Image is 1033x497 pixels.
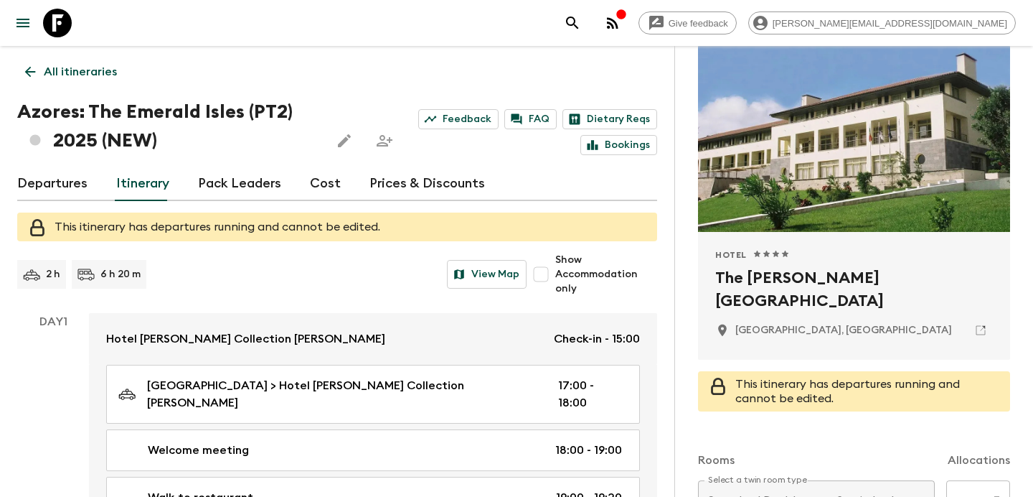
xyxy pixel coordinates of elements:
[638,11,737,34] a: Give feedback
[330,126,359,155] button: Edit this itinerary
[555,442,622,459] p: 18:00 - 19:00
[46,267,60,282] p: 2 h
[554,330,640,348] p: Check-in - 15:00
[148,442,249,459] p: Welcome meeting
[715,266,993,312] h2: The [PERSON_NAME] [GEOGRAPHIC_DATA]
[698,45,1010,232] div: Photo of The Lince Nordeste Country & Nature Hotel
[948,452,1010,469] p: Allocations
[555,253,657,296] span: Show Accommodation only
[310,167,341,201] a: Cost
[708,474,807,486] label: Select a twin room type
[562,109,657,129] a: Dietary Reqs
[765,18,1015,29] span: [PERSON_NAME][EMAIL_ADDRESS][DOMAIN_NAME]
[17,57,125,86] a: All itineraries
[198,167,281,201] a: Pack Leaders
[748,11,1016,34] div: [PERSON_NAME][EMAIL_ADDRESS][DOMAIN_NAME]
[106,330,385,348] p: Hotel [PERSON_NAME] Collection [PERSON_NAME]
[558,377,622,412] p: 17:00 - 18:00
[715,249,747,261] span: Hotel
[370,126,399,155] span: Share this itinerary
[504,109,557,129] a: FAQ
[17,167,88,201] a: Departures
[447,260,527,289] button: View Map
[89,313,657,365] a: Hotel [PERSON_NAME] Collection [PERSON_NAME]Check-in - 15:00
[44,63,117,80] p: All itineraries
[558,9,587,37] button: search adventures
[17,98,319,155] h1: Azores: The Emerald Isles (PT2) 2025 (NEW)
[9,9,37,37] button: menu
[418,109,499,129] a: Feedback
[100,267,141,282] p: 6 h 20 m
[735,378,960,404] span: This itinerary has departures running and cannot be edited.
[369,167,485,201] a: Prices & Discounts
[116,167,169,201] a: Itinerary
[661,18,736,29] span: Give feedback
[735,323,952,338] p: Nordeste, Portugal
[698,452,735,469] p: Rooms
[17,313,89,330] p: Day 1
[106,365,640,424] a: [GEOGRAPHIC_DATA] > Hotel [PERSON_NAME] Collection [PERSON_NAME]17:00 - 18:00
[106,429,640,471] a: Welcome meeting18:00 - 19:00
[580,135,657,155] a: Bookings
[147,377,535,412] p: [GEOGRAPHIC_DATA] > Hotel [PERSON_NAME] Collection [PERSON_NAME]
[55,221,380,233] span: This itinerary has departures running and cannot be edited.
